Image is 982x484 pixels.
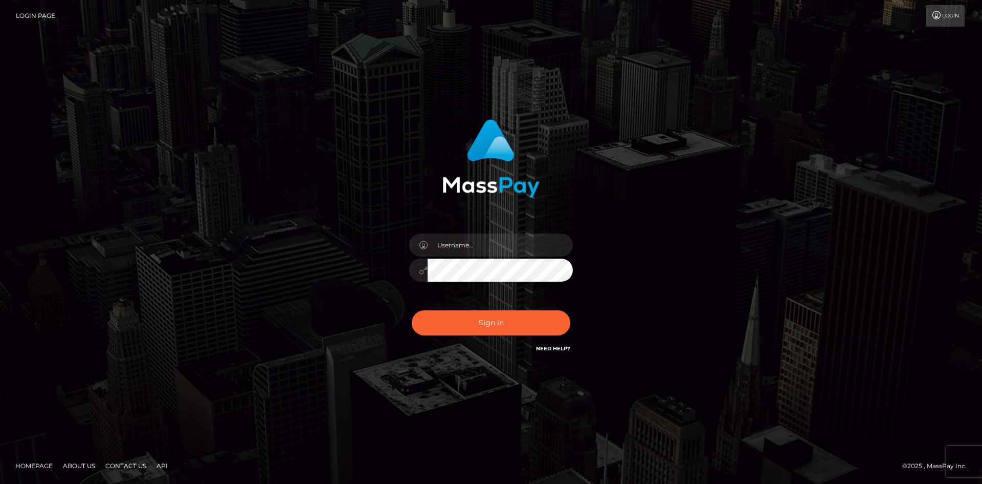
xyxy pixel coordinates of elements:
a: Homepage [11,458,57,474]
a: Need Help? [536,345,570,352]
img: MassPay Login [442,119,540,198]
button: Sign in [412,310,570,335]
a: About Us [59,458,99,474]
div: © 2025 , MassPay Inc. [902,460,974,472]
a: Login Page [16,5,55,27]
input: Username... [428,234,573,257]
a: Login [926,5,965,27]
a: Contact Us [101,458,150,474]
a: API [152,458,172,474]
